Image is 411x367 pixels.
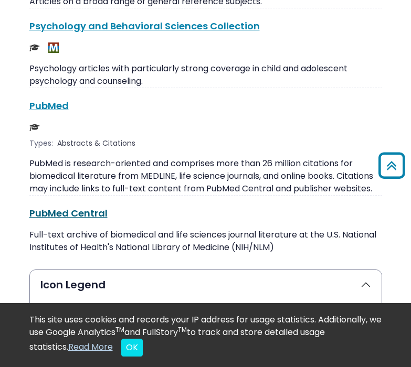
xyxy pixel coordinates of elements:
div: Abstracts & Citations [57,138,138,149]
img: Scholarly or Peer Reviewed [29,42,40,53]
button: Icon Legend [30,270,382,299]
p: Psychology articles with particularly strong coverage in child and adolescent psychology and coun... [29,62,382,88]
p: PubMed is research-oriented and comprises more than 26 million citations for biomedical literatur... [29,157,382,195]
p: Full-text archive of biomedical and life sciences journal literature at the U.S. National Institu... [29,229,382,254]
sup: TM [178,325,187,334]
a: Read More [68,341,113,353]
div: This site uses cookies and records your IP address for usage statistics. Additionally, we use Goo... [29,314,382,357]
a: Back to Top [375,157,408,175]
img: Scholarly or Peer Reviewed [29,122,40,133]
button: Close [121,339,143,357]
a: Psychology and Behavioral Sciences Collection [29,19,260,33]
img: MeL (Michigan electronic Library) [48,42,59,53]
a: PubMed Central [29,207,108,220]
sup: TM [115,325,124,334]
span: Types: [29,138,53,149]
a: PubMed [29,99,69,112]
